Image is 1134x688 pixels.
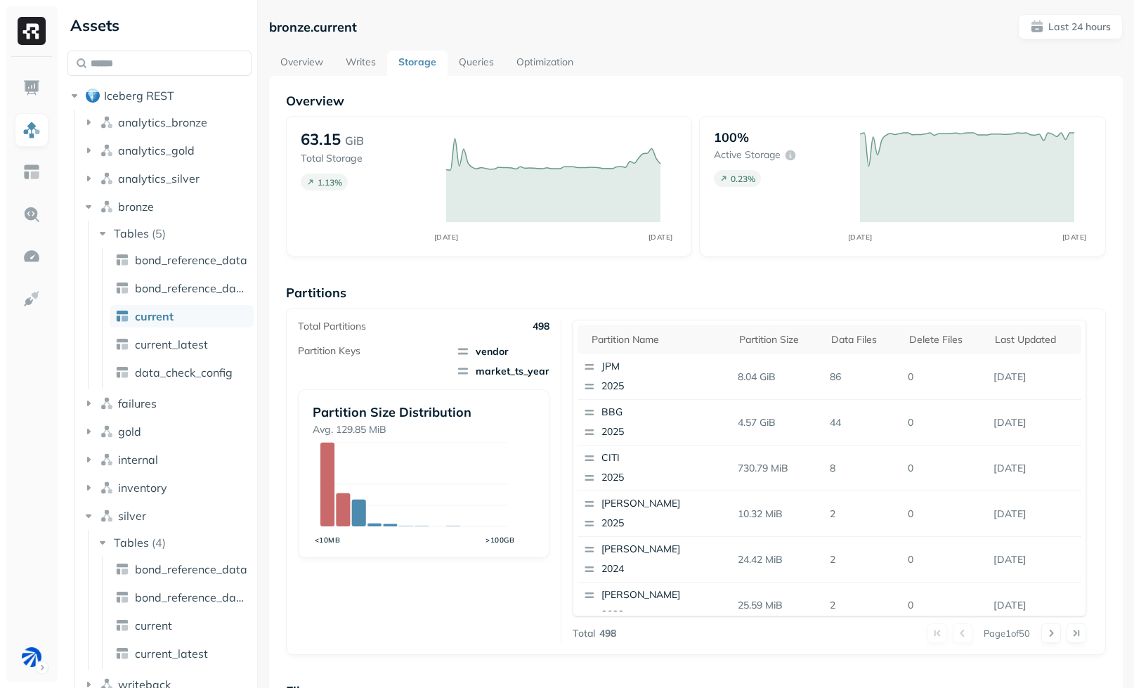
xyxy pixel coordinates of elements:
button: Tables(5) [96,222,253,245]
button: JPM2025 [578,354,743,399]
img: namespace [100,481,114,495]
p: 2025 [601,517,738,531]
button: bronze [82,195,252,218]
tspan: [DATE] [649,233,673,242]
p: [PERSON_NAME] [601,543,738,557]
p: ( 5 ) [152,226,166,240]
p: Oct 15, 2025 [988,410,1081,435]
img: Query Explorer [22,205,41,223]
img: namespace [100,143,114,157]
p: Total Storage [301,152,433,165]
tspan: <10MB [314,536,340,545]
img: table [115,647,129,661]
div: Last updated [995,331,1074,348]
img: BAM [22,647,41,667]
span: market_ts_year [456,364,549,378]
p: 2025 [601,379,738,394]
img: table [115,253,129,267]
p: 86 [824,365,902,389]
p: 63.15 [301,129,341,149]
button: internal [82,448,252,471]
img: Integrations [22,290,41,308]
img: table [115,590,129,604]
span: vendor [456,344,549,358]
img: namespace [100,424,114,439]
span: bond_reference_data_latest [135,590,248,604]
button: analytics_bronze [82,111,252,134]
img: namespace [100,171,114,186]
button: failures [82,392,252,415]
img: namespace [100,509,114,523]
p: Oct 15, 2025 [988,547,1081,572]
span: silver [118,509,146,523]
p: GiB [345,132,364,149]
img: table [115,562,129,576]
span: current_latest [135,337,208,351]
a: current_latest [110,333,254,356]
span: bond_reference_data [135,562,247,576]
img: namespace [100,396,114,410]
p: 2024 [601,562,738,576]
button: silver [82,505,252,527]
p: Partition Keys [298,344,360,358]
span: bond_reference_data_latest [135,281,248,295]
span: failures [118,396,157,410]
img: namespace [100,453,114,467]
p: 4.57 GiB [732,410,824,435]
button: [PERSON_NAME]2025 [578,491,743,536]
p: [PERSON_NAME] [601,497,738,511]
span: bronze [118,200,154,214]
a: Writes [334,51,387,76]
img: table [115,618,129,632]
p: 0 [902,593,988,618]
p: 10.32 MiB [732,502,824,526]
p: 0 [902,410,988,435]
a: Queries [448,51,505,76]
p: ( 4 ) [152,536,166,550]
p: Partitions [286,285,1106,301]
button: CITI2025 [578,446,743,491]
img: namespace [100,200,114,214]
p: 100% [714,129,749,145]
a: bond_reference_data [110,558,254,580]
button: [PERSON_NAME]2024 [578,537,743,582]
p: 1.13 % [318,177,342,188]
a: current [110,614,254,637]
a: bond_reference_data [110,249,254,271]
tspan: [DATE] [1062,233,1087,242]
span: analytics_silver [118,171,200,186]
p: JPM [601,360,738,374]
p: Total [573,627,595,640]
span: inventory [118,481,167,495]
p: 44 [824,410,902,435]
div: Delete Files [909,331,981,348]
span: data_check_config [135,365,233,379]
p: 0 [902,365,988,389]
p: Page 1 of 50 [984,627,1030,640]
p: 0 [902,547,988,572]
tspan: [DATE] [848,233,873,242]
span: current [135,309,174,323]
p: 24.42 MiB [732,547,824,572]
span: Iceberg REST [104,89,174,103]
span: analytics_gold [118,143,195,157]
button: Iceberg REST [67,84,252,107]
div: Partition size [739,331,817,348]
p: 2025 [601,425,738,439]
tspan: >100GB [485,536,514,545]
p: 2025 [601,471,738,485]
button: gold [82,420,252,443]
span: Tables [114,536,149,550]
img: Ryft [18,17,46,45]
div: Data Files [831,331,895,348]
p: 498 [533,320,549,333]
button: [PERSON_NAME]2023 [578,583,743,628]
a: bond_reference_data_latest [110,586,254,609]
a: current [110,305,254,327]
div: Partition name [592,331,725,348]
p: Oct 15, 2025 [988,593,1081,618]
a: data_check_config [110,361,254,384]
tspan: [DATE] [434,233,459,242]
a: Overview [269,51,334,76]
a: Storage [387,51,448,76]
